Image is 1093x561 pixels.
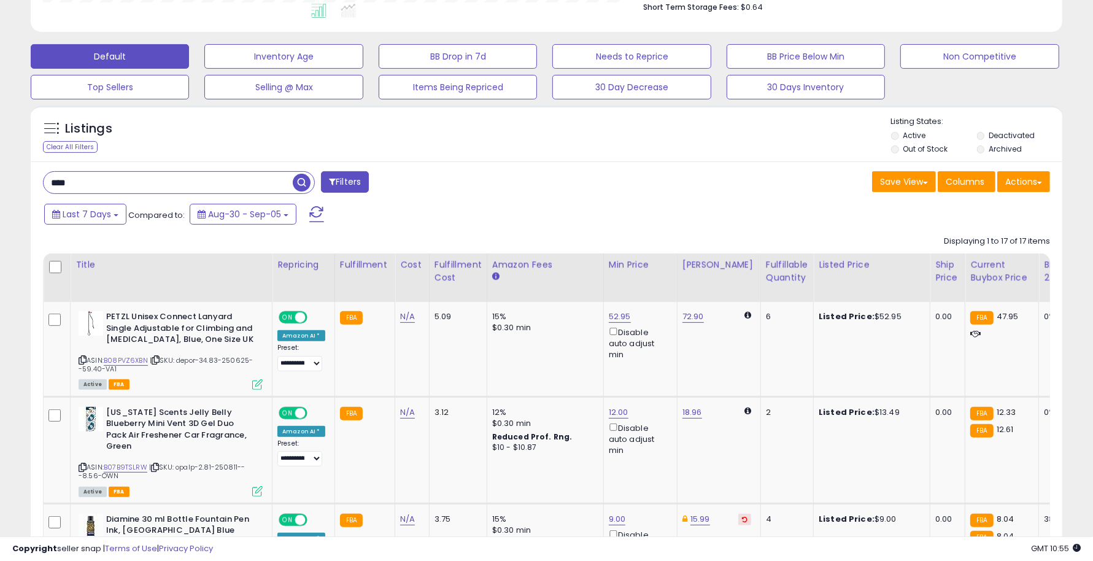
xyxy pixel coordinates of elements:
[492,311,594,322] div: 15%
[280,408,295,418] span: ON
[609,406,628,419] a: 12.00
[306,514,325,525] span: OFF
[997,424,1014,435] span: 12.61
[128,209,185,221] span: Compared to:
[280,312,295,323] span: ON
[306,408,325,418] span: OFF
[492,525,594,536] div: $0.30 min
[31,75,189,99] button: Top Sellers
[819,311,875,322] b: Listed Price:
[277,344,325,371] div: Preset:
[434,258,482,284] div: Fulfillment Cost
[997,171,1050,192] button: Actions
[946,176,984,188] span: Columns
[79,379,107,390] span: All listings currently available for purchase on Amazon
[400,311,415,323] a: N/A
[277,439,325,467] div: Preset:
[106,514,255,540] b: Diamine 30 ml Bottle Fountain Pen Ink, [GEOGRAPHIC_DATA] Blue
[106,311,255,349] b: PETZL Unisex Connect Lanyard Single Adjustable for Climbing and [MEDICAL_DATA], Blue, One Size UK
[204,44,363,69] button: Inventory Age
[208,208,281,220] span: Aug-30 - Sep-05
[79,407,103,431] img: 41GRm30zXwL._SL40_.jpg
[400,406,415,419] a: N/A
[204,75,363,99] button: Selling @ Max
[903,144,948,154] label: Out of Stock
[104,355,148,366] a: B08PVZ6XBN
[44,204,126,225] button: Last 7 Days
[727,75,885,99] button: 30 Days Inventory
[997,311,1019,322] span: 47.95
[935,407,956,418] div: 0.00
[741,1,763,13] span: $0.64
[935,311,956,322] div: 0.00
[903,130,925,141] label: Active
[682,258,755,271] div: [PERSON_NAME]
[492,258,598,271] div: Amazon Fees
[970,407,993,420] small: FBA
[609,421,668,456] div: Disable auto adjust min
[766,407,804,418] div: 2
[997,406,1016,418] span: 12.33
[104,462,147,473] a: B07B9TSLRW
[106,407,255,455] b: [US_STATE] Scents Jelly Belly Blueberry Mini Vent 3D Gel Duo Pack Air Freshener Car Fragrance, Green
[340,311,363,325] small: FBA
[819,258,925,271] div: Listed Price
[766,514,804,525] div: 4
[766,258,808,284] div: Fulfillable Quantity
[43,141,98,153] div: Clear All Filters
[63,208,111,220] span: Last 7 Days
[997,513,1014,525] span: 8.04
[400,513,415,525] a: N/A
[306,312,325,323] span: OFF
[1044,258,1089,284] div: BB Share 24h.
[989,144,1022,154] label: Archived
[492,407,594,418] div: 12%
[872,171,936,192] button: Save View
[79,407,263,495] div: ASIN:
[609,513,626,525] a: 9.00
[79,311,263,389] div: ASIN:
[434,514,477,525] div: 3.75
[109,487,129,497] span: FBA
[970,424,993,438] small: FBA
[379,75,537,99] button: Items Being Repriced
[79,514,103,538] img: 4199zxmPPdL._SL40_.jpg
[280,514,295,525] span: ON
[340,407,363,420] small: FBA
[766,311,804,322] div: 6
[492,443,594,453] div: $10 - $10.87
[12,543,213,555] div: seller snap | |
[277,258,330,271] div: Repricing
[819,513,875,525] b: Listed Price:
[970,258,1033,284] div: Current Buybox Price
[682,311,704,323] a: 72.90
[643,2,739,12] b: Short Term Storage Fees:
[935,258,960,284] div: Ship Price
[190,204,296,225] button: Aug-30 - Sep-05
[944,236,1050,247] div: Displaying 1 to 17 of 17 items
[492,271,500,282] small: Amazon Fees.
[690,513,710,525] a: 15.99
[891,116,1062,128] p: Listing States:
[1044,514,1084,525] div: 38%
[340,514,363,527] small: FBA
[938,171,995,192] button: Columns
[492,431,573,442] b: Reduced Prof. Rng.
[159,543,213,554] a: Privacy Policy
[727,44,885,69] button: BB Price Below Min
[321,171,369,193] button: Filters
[970,311,993,325] small: FBA
[1044,407,1084,418] div: 0%
[935,514,956,525] div: 0.00
[552,44,711,69] button: Needs to Reprice
[109,379,129,390] span: FBA
[277,330,325,341] div: Amazon AI *
[682,406,702,419] a: 18.96
[819,406,875,418] b: Listed Price:
[819,407,921,418] div: $13.49
[819,311,921,322] div: $52.95
[277,426,325,437] div: Amazon AI *
[970,514,993,527] small: FBA
[434,311,477,322] div: 5.09
[400,258,424,271] div: Cost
